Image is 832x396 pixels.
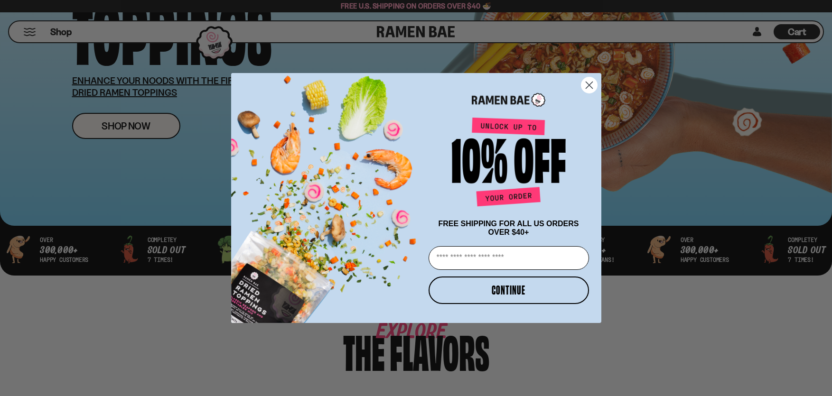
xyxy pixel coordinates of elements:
[581,77,598,93] button: Close dialog
[472,92,545,108] img: Ramen Bae Logo
[231,65,425,323] img: ce7035ce-2e49-461c-ae4b-8ade7372f32c.png
[449,117,568,210] img: Unlock up to 10% off
[438,220,579,236] span: FREE SHIPPING FOR ALL US ORDERS OVER $40+
[429,276,589,304] button: CONTINUE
